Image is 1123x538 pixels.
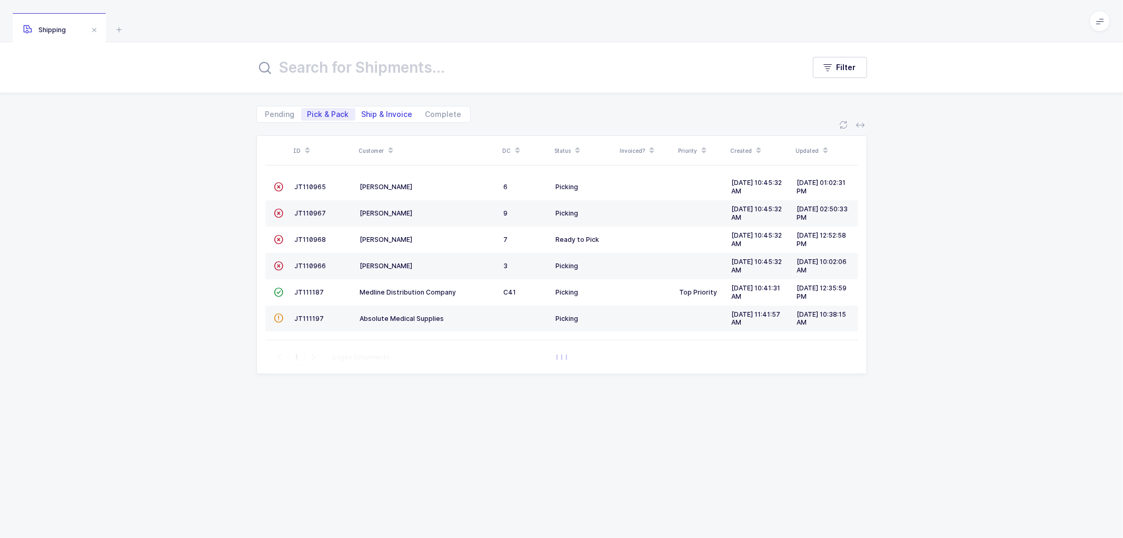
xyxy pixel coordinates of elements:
span: 6 [504,183,508,191]
span: [DATE] 10:02:06 AM [797,258,847,274]
span:  [274,209,284,217]
span: [DATE] 10:38:15 AM [797,310,847,327]
span: JT110966 [295,262,326,270]
div: Priority [679,142,724,160]
span:  [274,288,284,296]
span: [DATE] 02:50:33 PM [797,205,848,221]
span: [DATE] 12:35:59 PM [797,284,847,300]
span: 7 [504,236,508,243]
span: [PERSON_NAME] [360,236,413,243]
span: Medline Distribution Company [360,288,456,296]
div: Customer [359,142,496,160]
span: JT110967 [295,209,326,217]
span: [DATE] 01:02:31 PM [797,179,846,195]
button: Filter [813,57,867,78]
span: Picking [556,183,579,191]
span: [DATE] 10:45:32 AM [732,179,782,195]
span:  [274,262,284,270]
input: Search for Shipments... [256,55,792,80]
span: JT110965 [295,183,326,191]
span: Pending [265,111,295,118]
div: Invoiced? [620,142,672,160]
span: JT110968 [295,236,326,243]
span: Ship & Invoice [362,111,413,118]
span: 9 [504,209,508,217]
span: [DATE] 12:52:58 PM [797,231,847,248]
span: Pick & Pack [307,111,349,118]
span: [PERSON_NAME] [360,262,413,270]
span: [PERSON_NAME] [360,183,413,191]
span: Absolute Medical Supplies [360,315,444,322]
div: Updated [796,142,855,160]
span: C41 [504,288,516,296]
span:  [274,314,284,322]
div: ID [294,142,353,160]
span: [DATE] 11:41:57 AM [732,310,781,327]
span: Picking [556,262,579,270]
span: [PERSON_NAME] [360,209,413,217]
span: [DATE] 10:45:32 AM [732,258,782,274]
span:  [274,183,284,191]
span: Picking [556,209,579,217]
span: Picking [556,315,579,322]
div: DC [503,142,549,160]
div: Created [731,142,790,160]
span: JT111187 [295,288,324,296]
span: Shipping [23,26,66,34]
span: JT111197 [295,315,324,322]
span: Complete [425,111,462,118]
span: Picking [556,288,579,296]
span: Top Priority [680,288,718,296]
span: Ready to Pick [556,236,600,243]
span: [DATE] 10:41:31 AM [732,284,781,300]
span:  [274,236,284,243]
span: [DATE] 10:45:32 AM [732,205,782,221]
span: 3 [504,262,508,270]
span: Filter [837,62,856,73]
div: Status [555,142,614,160]
span: [DATE] 10:45:32 AM [732,231,782,248]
